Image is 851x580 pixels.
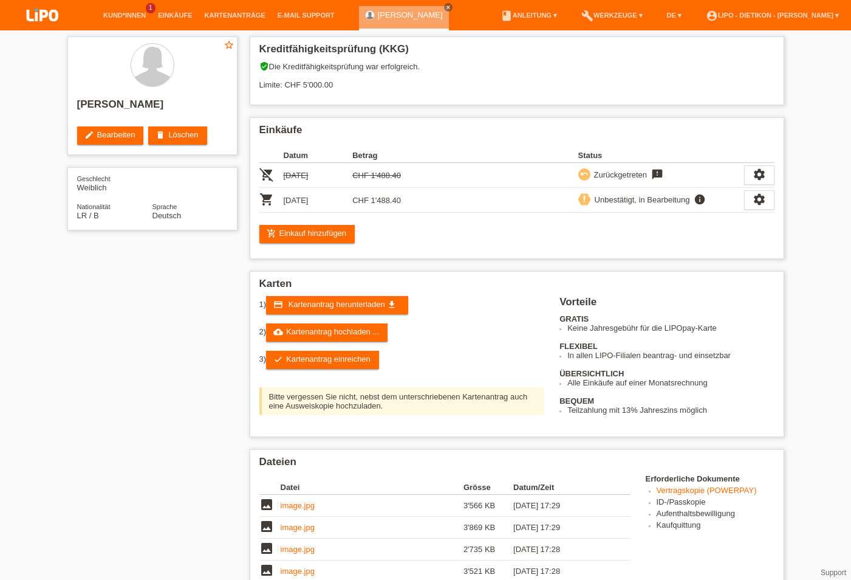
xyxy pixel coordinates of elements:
td: [DATE] [284,163,353,188]
td: 3'566 KB [463,495,513,517]
li: ID-/Passkopie [657,497,774,509]
td: 3'869 KB [463,517,513,539]
i: priority_high [580,195,589,203]
a: close [444,3,453,12]
li: In allen LIPO-Filialen beantrag- und einsetzbar [567,351,774,360]
i: feedback [650,168,665,181]
div: 2) [259,323,545,342]
a: bookAnleitung ▾ [494,12,563,19]
td: [DATE] 17:29 [513,495,613,517]
span: Nationalität [77,203,111,210]
i: build [581,10,593,22]
div: 1) [259,296,545,314]
h2: Kreditfähigkeitsprüfung (KKG) [259,43,774,61]
i: edit [84,130,94,140]
i: POSP00028081 [259,167,274,182]
th: Betrag [352,148,422,163]
li: Alle Einkäufe auf einer Monatsrechnung [567,378,774,387]
div: Weiblich [77,174,152,192]
a: credit_card Kartenantrag herunterladen get_app [266,296,408,314]
i: image [259,541,274,556]
a: image.jpg [281,501,315,510]
span: Deutsch [152,211,182,220]
a: star_border [224,40,234,52]
b: FLEXIBEL [559,342,598,351]
i: POSP00028083 [259,192,274,207]
h2: Einkäufe [259,124,774,142]
th: Datum/Zeit [513,480,613,495]
span: Liberia / B / 16.06.2016 [77,211,99,220]
th: Datum [284,148,353,163]
td: [DATE] 17:29 [513,517,613,539]
a: add_shopping_cartEinkauf hinzufügen [259,225,355,243]
b: ÜBERSICHTLICH [559,369,624,378]
a: Support [821,568,846,577]
li: Aufenthaltsbewilligung [657,509,774,520]
h2: Vorteile [559,296,774,314]
td: CHF 1'488.40 [352,188,422,213]
td: 2'735 KB [463,539,513,561]
td: [DATE] [284,188,353,213]
i: image [259,519,274,534]
i: cloud_upload [273,327,283,337]
a: checkKartenantrag einreichen [266,351,379,369]
li: Keine Jahresgebühr für die LIPOpay-Karte [567,323,774,333]
i: settings [753,193,766,206]
a: cloud_uploadKartenantrag hochladen ... [266,323,388,342]
span: 1 [146,3,156,13]
li: Teilzahlung mit 13% Jahreszins möglich [567,406,774,415]
i: image [259,497,274,512]
span: Sprache [152,203,177,210]
div: Unbestätigt, in Bearbeitung [591,193,690,206]
span: Geschlecht [77,175,111,182]
div: Bitte vergessen Sie nicht, nebst dem unterschriebenen Kartenantrag auch eine Ausweiskopie hochzul... [259,387,545,415]
i: settings [753,168,766,181]
b: BEQUEM [559,396,594,406]
i: verified_user [259,61,269,71]
a: LIPO pay [12,25,73,34]
h2: [PERSON_NAME] [77,98,228,117]
a: deleteLöschen [148,126,207,145]
i: credit_card [273,300,283,309]
b: GRATIS [559,314,589,323]
th: Status [578,148,744,163]
i: get_app [387,300,397,309]
h4: Erforderliche Dokumente [646,474,774,483]
a: account_circleLIPO - Dietikon - [PERSON_NAME] ▾ [700,12,845,19]
a: [PERSON_NAME] [378,10,443,19]
i: account_circle [706,10,718,22]
a: E-Mail Support [272,12,341,19]
h2: Karten [259,278,774,296]
a: Kartenanträge [199,12,272,19]
a: image.jpg [281,523,315,532]
h2: Dateien [259,456,774,474]
i: book [501,10,513,22]
i: image [259,563,274,578]
li: Kaufquittung [657,520,774,532]
i: add_shopping_cart [267,229,276,238]
a: DE ▾ [661,12,688,19]
i: undo [580,170,589,178]
th: Datei [281,480,463,495]
a: Kund*innen [97,12,152,19]
div: 3) [259,351,545,369]
a: buildWerkzeuge ▾ [575,12,649,19]
a: image.jpg [281,567,315,576]
div: Zurückgetreten [590,168,647,181]
a: image.jpg [281,545,315,554]
i: delete [156,130,165,140]
div: Die Kreditfähigkeitsprüfung war erfolgreich. Limite: CHF 5'000.00 [259,61,774,98]
a: Einkäufe [152,12,198,19]
a: editBearbeiten [77,126,144,145]
th: Grösse [463,480,513,495]
td: [DATE] 17:28 [513,539,613,561]
a: Vertragskopie (POWERPAY) [657,486,757,495]
i: close [445,4,451,10]
i: info [692,193,707,205]
td: CHF 1'488.40 [352,163,422,188]
i: check [273,354,283,364]
i: star_border [224,40,234,50]
span: Kartenantrag herunterladen [289,300,385,309]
